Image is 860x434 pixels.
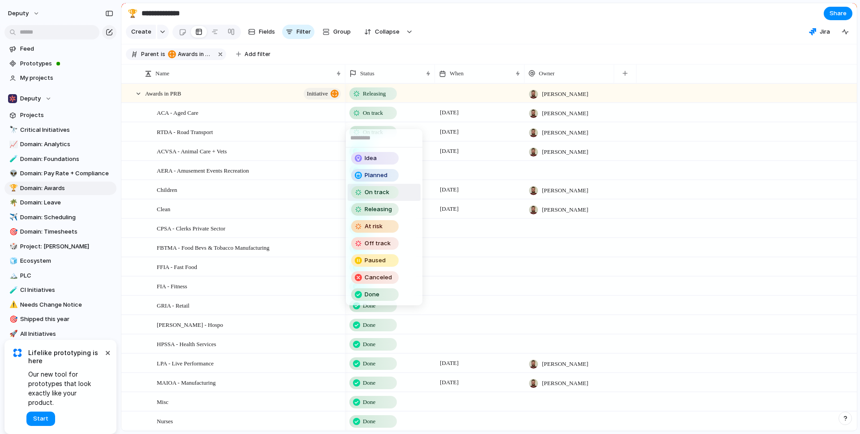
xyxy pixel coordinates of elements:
span: Planned [365,171,387,180]
span: Canceled [365,273,392,282]
span: Paused [365,256,386,265]
span: Off track [365,239,391,248]
span: At risk [365,222,383,231]
span: Releasing [365,205,392,214]
span: Done [365,290,379,299]
span: On track [365,188,389,197]
span: Idea [365,154,377,163]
